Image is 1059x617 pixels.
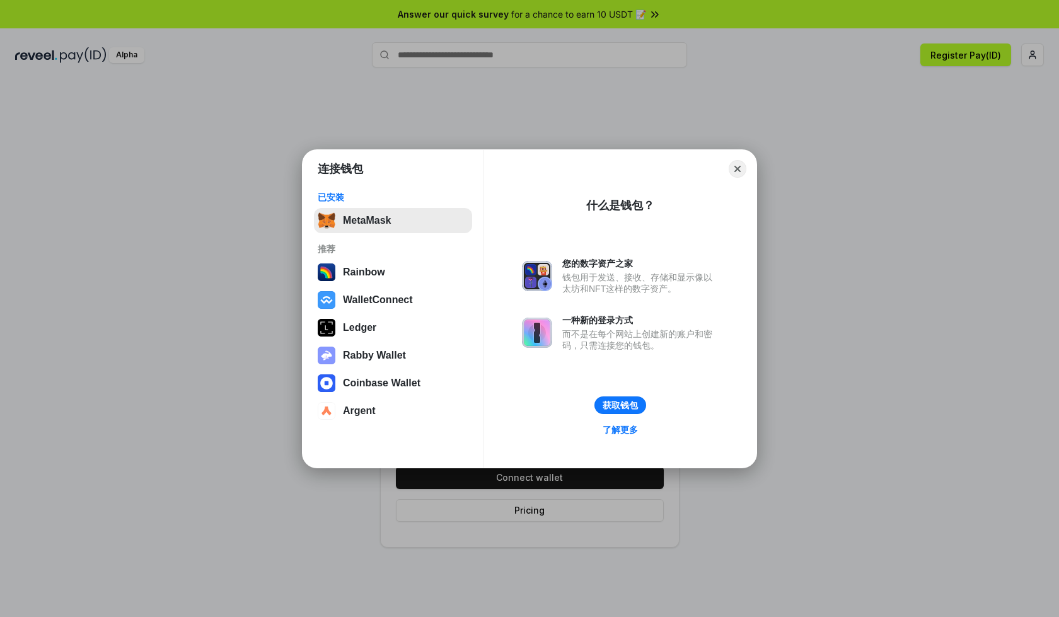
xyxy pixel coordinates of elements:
[318,291,335,309] img: svg+xml,%3Csvg%20width%3D%2228%22%20height%3D%2228%22%20viewBox%3D%220%200%2028%2028%22%20fill%3D...
[318,347,335,364] img: svg+xml,%3Csvg%20xmlns%3D%22http%3A%2F%2Fwww.w3.org%2F2000%2Fsvg%22%20fill%3D%22none%22%20viewBox...
[318,402,335,420] img: svg+xml,%3Csvg%20width%3D%2228%22%20height%3D%2228%22%20viewBox%3D%220%200%2028%2028%22%20fill%3D...
[594,396,646,414] button: 获取钱包
[318,243,468,255] div: 推荐
[522,318,552,348] img: svg+xml,%3Csvg%20xmlns%3D%22http%3A%2F%2Fwww.w3.org%2F2000%2Fsvg%22%20fill%3D%22none%22%20viewBox...
[318,161,363,176] h1: 连接钱包
[343,350,406,361] div: Rabby Wallet
[595,422,645,438] a: 了解更多
[522,261,552,291] img: svg+xml,%3Csvg%20xmlns%3D%22http%3A%2F%2Fwww.w3.org%2F2000%2Fsvg%22%20fill%3D%22none%22%20viewBox...
[318,263,335,281] img: svg+xml,%3Csvg%20width%3D%22120%22%20height%3D%22120%22%20viewBox%3D%220%200%20120%20120%22%20fil...
[314,398,472,424] button: Argent
[314,343,472,368] button: Rabby Wallet
[343,215,391,226] div: MetaMask
[318,319,335,337] img: svg+xml,%3Csvg%20xmlns%3D%22http%3A%2F%2Fwww.w3.org%2F2000%2Fsvg%22%20width%3D%2228%22%20height%3...
[343,322,376,333] div: Ledger
[314,315,472,340] button: Ledger
[314,260,472,285] button: Rainbow
[586,198,654,213] div: 什么是钱包？
[343,294,413,306] div: WalletConnect
[343,378,420,389] div: Coinbase Wallet
[314,287,472,313] button: WalletConnect
[343,267,385,278] div: Rainbow
[562,328,719,351] div: 而不是在每个网站上创建新的账户和密码，只需连接您的钱包。
[318,192,468,203] div: 已安装
[729,160,746,178] button: Close
[343,405,376,417] div: Argent
[318,374,335,392] img: svg+xml,%3Csvg%20width%3D%2228%22%20height%3D%2228%22%20viewBox%3D%220%200%2028%2028%22%20fill%3D...
[562,314,719,326] div: 一种新的登录方式
[562,258,719,269] div: 您的数字资产之家
[603,424,638,435] div: 了解更多
[562,272,719,294] div: 钱包用于发送、接收、存储和显示像以太坊和NFT这样的数字资产。
[318,212,335,229] img: svg+xml,%3Csvg%20fill%3D%22none%22%20height%3D%2233%22%20viewBox%3D%220%200%2035%2033%22%20width%...
[314,371,472,396] button: Coinbase Wallet
[314,208,472,233] button: MetaMask
[603,400,638,411] div: 获取钱包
